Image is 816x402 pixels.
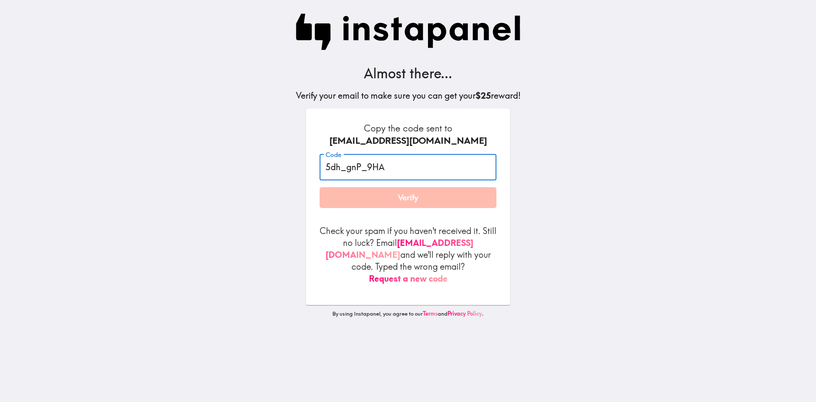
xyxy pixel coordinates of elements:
[448,310,482,317] a: Privacy Policy
[326,237,473,260] a: [EMAIL_ADDRESS][DOMAIN_NAME]
[296,14,521,50] img: Instapanel
[320,134,496,147] div: [EMAIL_ADDRESS][DOMAIN_NAME]
[476,90,491,101] b: $25
[306,310,510,318] p: By using Instapanel, you agree to our and .
[369,273,448,285] button: Request a new code
[320,225,496,285] p: Check your spam if you haven't received it. Still no luck? Email and we'll reply with your code. ...
[423,310,438,317] a: Terms
[296,64,521,83] h3: Almost there...
[296,90,521,102] h5: Verify your email to make sure you can get your reward!
[320,154,496,180] input: xxx_xxx_xxx
[326,150,341,160] label: Code
[320,187,496,208] button: Verify
[320,122,496,147] h6: Copy the code sent to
